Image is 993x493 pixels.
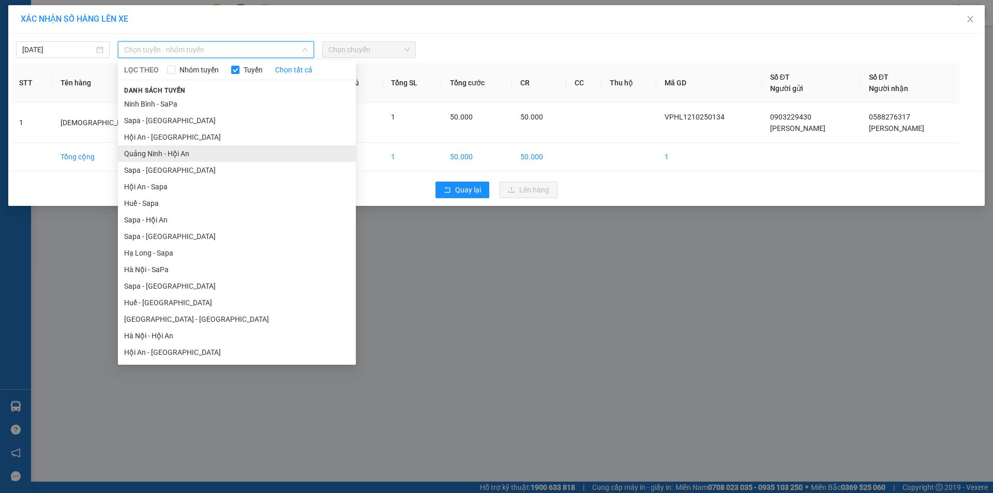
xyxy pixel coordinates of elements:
[442,143,512,171] td: 50.000
[442,63,512,103] th: Tổng cước
[656,143,761,171] td: 1
[118,162,356,178] li: Sapa - [GEOGRAPHIC_DATA]
[118,278,356,294] li: Sapa - [GEOGRAPHIC_DATA]
[383,63,442,103] th: Tổng SL
[118,145,356,162] li: Quảng Ninh - Hội An
[383,143,442,171] td: 1
[665,113,725,121] span: VPHL1210250134
[118,311,356,327] li: [GEOGRAPHIC_DATA] - [GEOGRAPHIC_DATA]
[21,14,128,24] span: XÁC NHẬN SỐ HÀNG LÊN XE
[118,86,192,95] span: Danh sách tuyến
[48,52,129,77] span: ↔ [GEOGRAPHIC_DATA]
[770,124,825,132] span: [PERSON_NAME]
[512,63,566,103] th: CR
[328,42,410,57] span: Chọn chuyến
[53,8,124,42] strong: CHUYỂN PHÁT NHANH HK BUSLINES
[500,182,558,198] button: uploadLên hàng
[512,143,566,171] td: 50.000
[118,129,356,145] li: Hội An - [GEOGRAPHIC_DATA]
[656,63,761,103] th: Mã GD
[118,228,356,245] li: Sapa - [GEOGRAPHIC_DATA]
[770,84,803,93] span: Người gửi
[869,84,908,93] span: Người nhận
[6,36,37,84] img: logo
[52,143,179,171] td: Tổng cộng
[118,245,356,261] li: Hạ Long - Sapa
[52,63,179,103] th: Tên hàng
[11,103,52,143] td: 1
[302,47,308,53] span: down
[124,64,159,76] span: LỌC THEO
[118,294,356,311] li: Huế - [GEOGRAPHIC_DATA]
[11,63,52,103] th: STT
[450,113,473,121] span: 50.000
[118,96,356,112] li: Ninh Bình - SaPa
[435,182,489,198] button: rollbackQuay lại
[869,124,924,132] span: [PERSON_NAME]
[869,73,889,81] span: Số ĐT
[444,186,451,195] span: rollback
[52,103,179,143] td: [DEMOGRAPHIC_DATA]
[455,184,481,196] span: Quay lại
[124,42,308,57] span: Chọn tuyến - nhóm tuyến
[51,61,129,77] span: ↔ [GEOGRAPHIC_DATA]
[175,64,223,76] span: Nhóm tuyến
[118,344,356,361] li: Hội An - [GEOGRAPHIC_DATA]
[22,44,94,55] input: 12/10/2025
[520,113,543,121] span: 50.000
[48,44,129,77] span: SAPA, LÀO CAI ↔ [GEOGRAPHIC_DATA]
[118,178,356,195] li: Hội An - Sapa
[391,113,395,121] span: 1
[956,5,985,34] button: Close
[118,327,356,344] li: Hà Nội - Hội An
[239,64,267,76] span: Tuyến
[566,63,602,103] th: CC
[118,112,356,129] li: Sapa - [GEOGRAPHIC_DATA]
[966,15,974,23] span: close
[118,212,356,228] li: Sapa - Hội An
[118,195,356,212] li: Huế - Sapa
[770,73,790,81] span: Số ĐT
[869,113,910,121] span: 0588276317
[601,63,656,103] th: Thu hộ
[275,64,312,76] a: Chọn tất cả
[118,261,356,278] li: Hà Nội - SaPa
[141,53,216,64] span: VPHL1210250134
[770,113,811,121] span: 0903229430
